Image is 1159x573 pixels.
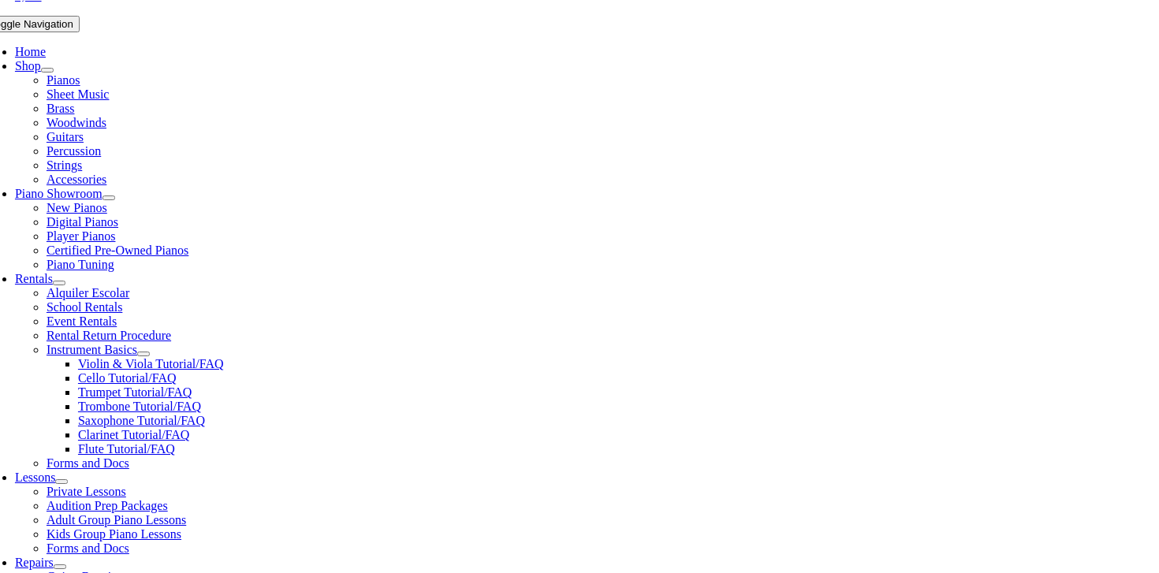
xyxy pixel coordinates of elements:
button: Open submenu of Instrument Basics [137,352,150,356]
a: Private Lessons [47,485,126,498]
a: Adult Group Piano Lessons [47,513,186,526]
a: Certified Pre-Owned Pianos [47,244,188,257]
a: Woodwinds [47,116,106,129]
a: Violin & Viola Tutorial/FAQ [78,357,224,370]
a: Trumpet Tutorial/FAQ [78,385,192,399]
a: Flute Tutorial/FAQ [78,442,175,456]
a: Saxophone Tutorial/FAQ [78,414,205,427]
a: Trombone Tutorial/FAQ [78,400,201,413]
a: New Pianos [47,201,107,214]
button: Open submenu of Rentals [53,281,65,285]
a: Audition Prep Packages [47,499,168,512]
a: Accessories [47,173,106,186]
a: Brass [47,102,75,115]
a: Piano Tuning [47,258,114,271]
a: Piano Showroom [15,187,102,200]
a: Sheet Music [47,87,110,101]
a: Instrument Basics [47,343,137,356]
a: Percussion [47,144,101,158]
a: Player Pianos [47,229,116,243]
button: Open submenu of Shop [41,68,54,73]
a: Home [15,45,46,58]
a: Pianos [47,73,80,87]
a: Clarinet Tutorial/FAQ [78,428,190,441]
a: Lessons [15,471,56,484]
a: Rentals [15,272,53,285]
a: Forms and Docs [47,541,129,555]
a: Event Rentals [47,314,117,328]
a: Repairs [15,556,54,569]
a: Cello Tutorial/FAQ [78,371,177,385]
a: Strings [47,158,82,172]
a: Digital Pianos [47,215,118,229]
a: Alquiler Escolar [47,286,129,300]
a: Guitars [47,130,84,143]
button: Open submenu of Piano Showroom [102,195,115,200]
a: School Rentals [47,300,122,314]
a: Shop [15,59,41,73]
a: Forms and Docs [47,456,129,470]
button: Open submenu of Repairs [54,564,66,569]
button: Open submenu of Lessons [55,479,68,484]
a: Kids Group Piano Lessons [47,527,181,541]
a: Rental Return Procedure [47,329,171,342]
